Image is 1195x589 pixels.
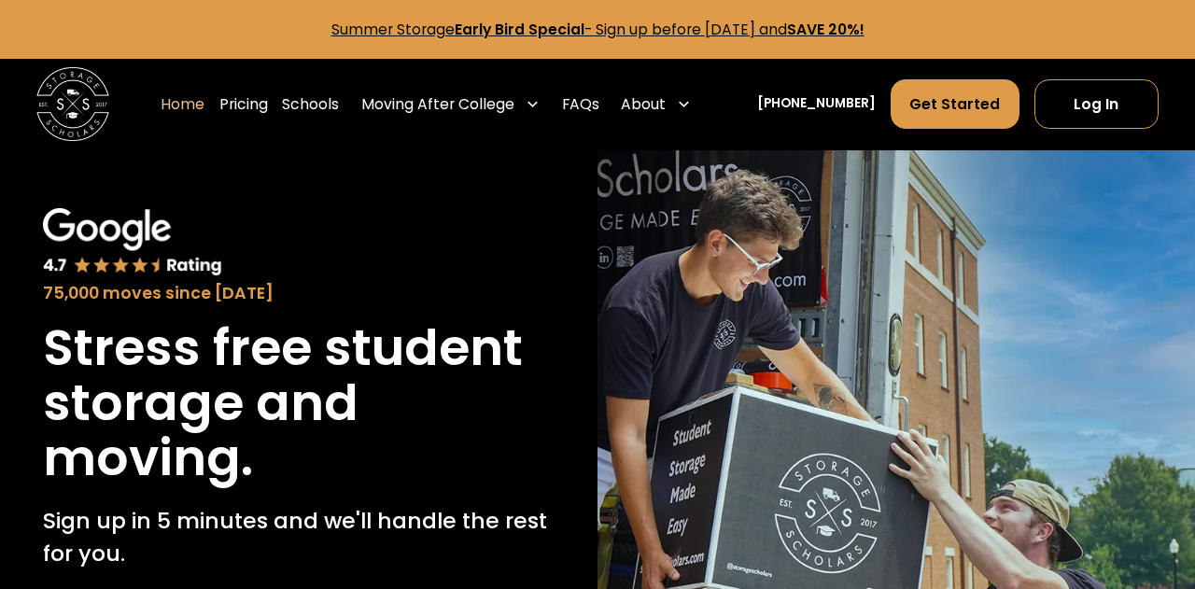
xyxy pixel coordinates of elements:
a: Summer StorageEarly Bird Special- Sign up before [DATE] andSAVE 20%! [331,20,865,39]
a: Home [161,78,204,130]
div: 75,000 moves since [DATE] [43,281,555,305]
a: Pricing [219,78,268,130]
strong: Early Bird Special [455,20,584,39]
a: Get Started [891,79,1019,129]
img: Storage Scholars main logo [36,67,109,140]
img: Google 4.7 star rating [43,208,222,276]
div: About [621,93,666,116]
a: Schools [282,78,339,130]
p: Sign up in 5 minutes and we'll handle the rest for you. [43,504,555,570]
div: Moving After College [361,93,514,116]
a: FAQs [562,78,599,130]
strong: SAVE 20%! [787,20,865,39]
a: [PHONE_NUMBER] [757,94,876,114]
div: Moving After College [354,78,547,130]
h1: Stress free student storage and moving. [43,320,555,486]
a: Log In [1034,79,1159,129]
div: About [614,78,699,130]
